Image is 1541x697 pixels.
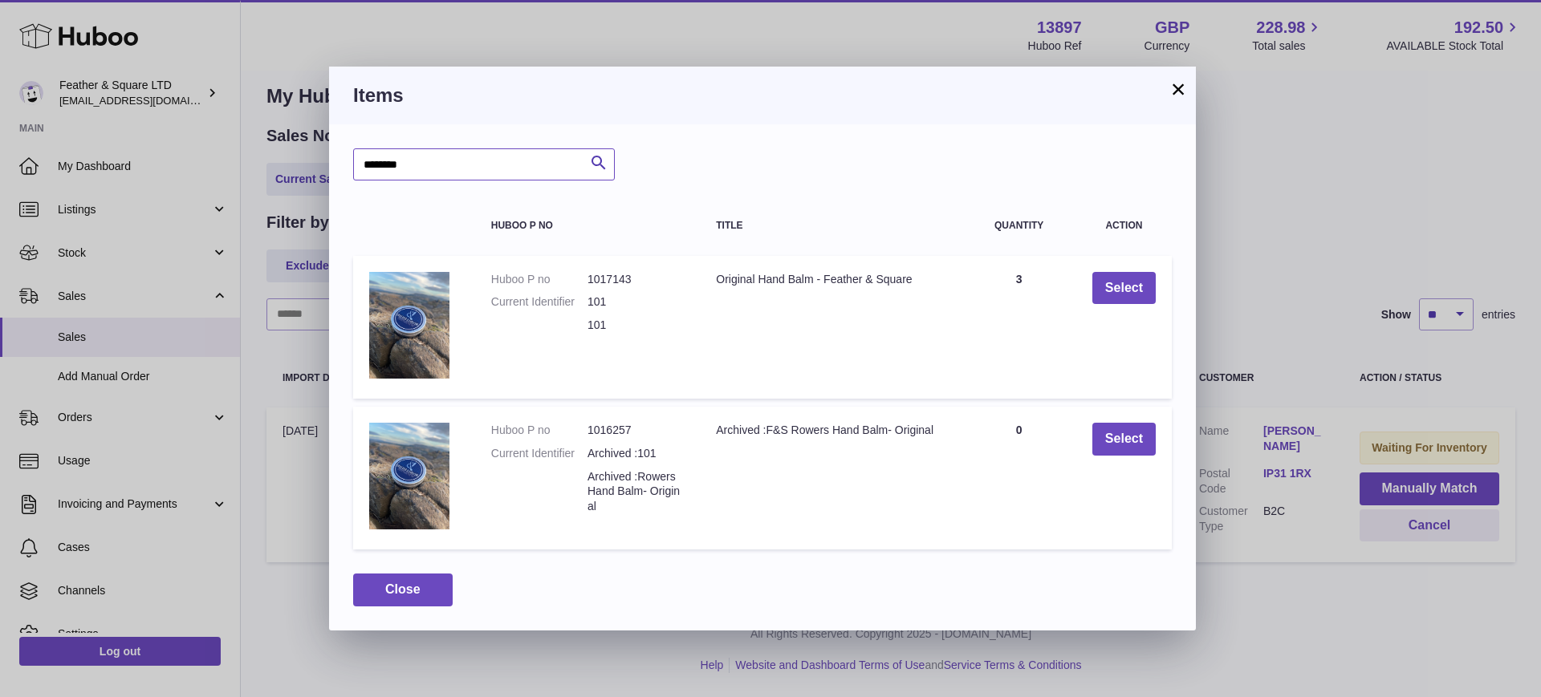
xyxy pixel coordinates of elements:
button: Select [1092,272,1156,305]
div: Original Hand Balm - Feather & Square [716,272,945,287]
h3: Items [353,83,1172,108]
td: 0 [962,407,1076,549]
th: Quantity [962,205,1076,247]
th: Action [1076,205,1172,247]
dt: Current Identifier [491,446,588,461]
dt: Huboo P no [491,423,588,438]
th: Title [700,205,962,247]
button: Select [1092,423,1156,456]
img: Archived :F&S Rowers Hand Balm- Original [369,423,449,529]
dd: 1016257 [588,423,684,438]
button: × [1169,79,1188,99]
span: Close [385,582,421,596]
div: Archived :F&S Rowers Hand Balm- Original [716,423,945,438]
th: Huboo P no [475,205,700,247]
dd: Archived :101 [588,446,684,461]
img: Original Hand Balm - Feather & Square [369,272,449,379]
dt: Huboo P no [491,272,588,287]
dt: Current Identifier [491,294,588,310]
dd: 101 [588,318,684,333]
dd: 1017143 [588,272,684,287]
td: 3 [962,256,1076,399]
dd: Archived :Rowers Hand Balm- Original [588,469,684,515]
dd: 101 [588,294,684,310]
button: Close [353,573,453,606]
